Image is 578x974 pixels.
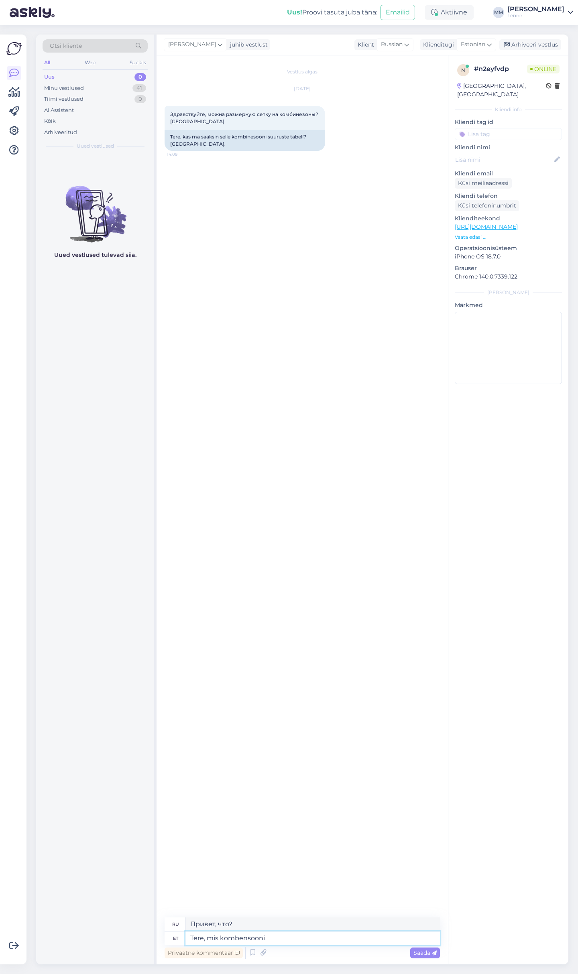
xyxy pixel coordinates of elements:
[461,40,485,49] span: Estonian
[170,111,320,124] span: Здравствуйте, можна размерную сетку на комбинезоны? [GEOGRAPHIC_DATA]
[381,40,403,49] span: Russian
[44,84,84,92] div: Minu vestlused
[461,67,465,73] span: n
[527,65,560,73] span: Online
[455,128,562,140] input: Lisa tag
[455,289,562,296] div: [PERSON_NAME]
[185,931,440,945] textarea: Tere, mis kombensoon
[455,106,562,113] div: Kliendi info
[172,917,179,931] div: ru
[455,118,562,126] p: Kliendi tag'id
[173,931,178,945] div: et
[455,143,562,152] p: Kliendi nimi
[165,130,325,151] div: Tere, kas ma saaksin selle kombinesooni suuruste tabeli? [GEOGRAPHIC_DATA].
[455,234,562,241] p: Vaata edasi ...
[134,95,146,103] div: 0
[381,5,415,20] button: Emailid
[499,39,561,50] div: Arhiveeri vestlus
[132,84,146,92] div: 41
[44,95,83,103] div: Tiimi vestlused
[455,264,562,272] p: Brauser
[455,252,562,261] p: iPhone OS 18.7.0
[44,117,56,125] div: Kõik
[50,42,82,50] span: Otsi kliente
[507,6,573,19] a: [PERSON_NAME]Lenne
[507,6,564,12] div: [PERSON_NAME]
[455,214,562,223] p: Klienditeekond
[77,142,114,150] span: Uued vestlused
[44,73,55,81] div: Uus
[455,301,562,309] p: Märkmed
[83,57,97,68] div: Web
[420,41,454,49] div: Klienditugi
[168,40,216,49] span: [PERSON_NAME]
[287,8,377,17] div: Proovi tasuta juba täna:
[455,272,562,281] p: Chrome 140.0.7339.122
[455,244,562,252] p: Operatsioonisüsteem
[474,64,527,74] div: # n2eyfvdp
[455,178,512,189] div: Küsi meiliaadressi
[413,949,437,956] span: Saada
[455,169,562,178] p: Kliendi email
[128,57,148,68] div: Socials
[44,106,74,114] div: AI Assistent
[36,171,154,244] img: No chats
[167,151,197,157] span: 14:09
[457,82,546,99] div: [GEOGRAPHIC_DATA], [GEOGRAPHIC_DATA]
[134,73,146,81] div: 0
[43,57,52,68] div: All
[425,5,474,20] div: Aktiivne
[455,200,519,211] div: Küsi telefoninumbrit
[455,192,562,200] p: Kliendi telefon
[165,948,243,958] div: Privaatne kommentaar
[44,128,77,136] div: Arhiveeritud
[165,68,440,75] div: Vestlus algas
[287,8,302,16] b: Uus!
[227,41,268,49] div: juhib vestlust
[185,917,440,931] textarea: Привет, что?
[455,223,518,230] a: [URL][DOMAIN_NAME]
[507,12,564,19] div: Lenne
[493,7,504,18] div: MM
[455,155,553,164] input: Lisa nimi
[54,251,136,259] p: Uued vestlused tulevad siia.
[165,85,440,92] div: [DATE]
[354,41,374,49] div: Klient
[6,41,22,56] img: Askly Logo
